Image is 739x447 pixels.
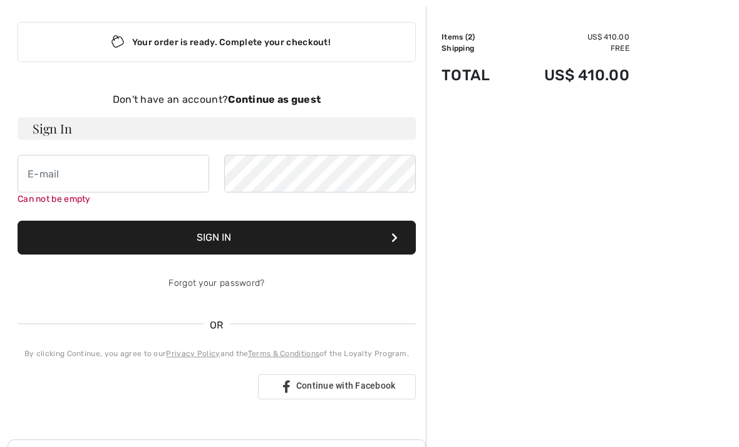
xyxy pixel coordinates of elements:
span: OR [204,318,230,333]
a: Terms & Conditions [248,349,319,358]
span: 2 [468,33,472,41]
td: Shipping [442,43,510,54]
td: Items ( ) [442,31,510,43]
iframe: Sign in with Google Button [11,373,254,401]
td: US$ 410.00 [510,54,629,97]
input: E-mail [18,155,209,192]
a: Continue with Facebook [258,374,416,399]
div: Can not be empty [18,192,209,206]
td: US$ 410.00 [510,31,629,43]
div: Don't have an account? [18,92,416,107]
td: Free [510,43,629,54]
button: Sign In [18,221,416,255]
span: Continue with Facebook [296,381,396,391]
div: Your order is ready. Complete your checkout! [18,22,416,62]
div: Sign in with Google. Opens in new tab [18,373,248,401]
a: Privacy Policy [166,349,220,358]
h3: Sign In [18,117,416,140]
a: Forgot your password? [168,278,264,288]
div: By clicking Continue, you agree to our and the of the Loyalty Program. [18,348,416,359]
strong: Continue as guest [228,93,321,105]
td: Total [442,54,510,97]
